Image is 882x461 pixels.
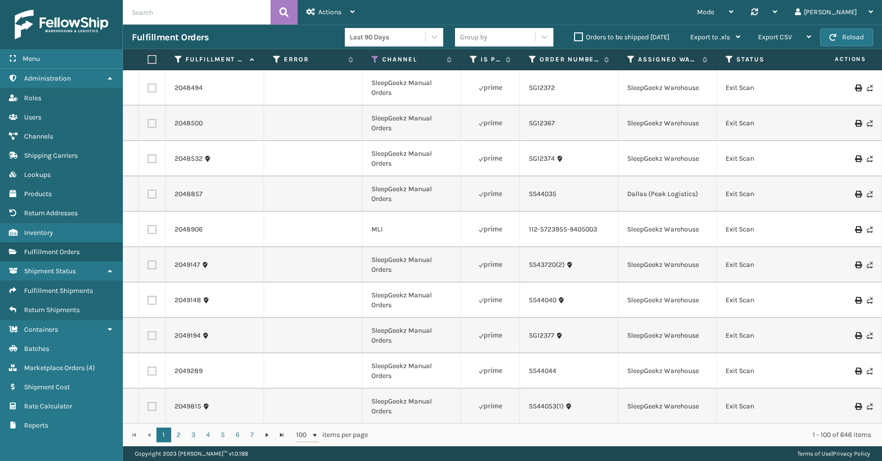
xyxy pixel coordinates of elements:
i: Print Label [855,155,861,162]
a: SG12377 [529,331,554,341]
span: Channels [24,132,53,141]
span: Actions [318,8,341,16]
span: Shipment Cost [24,383,70,391]
a: SG12372 [529,83,555,93]
td: SleepGeekz Manual Orders [363,389,461,424]
td: SleepGeekz Warehouse [618,212,717,247]
label: Order Number [540,55,599,64]
div: 1 - 100 of 646 items [382,430,871,440]
a: SS44035 [529,189,556,199]
span: Return Shipments [24,306,80,314]
td: SleepGeekz Warehouse [618,247,717,283]
a: SG12374 [529,154,555,164]
td: Exit Scan [717,176,815,212]
a: 6 [230,428,245,442]
a: SS43720(2) [529,260,565,270]
span: Fulfillment Orders [24,248,80,256]
td: SleepGeekz Warehouse [618,318,717,353]
span: Go to the last page [278,431,286,439]
td: SleepGeekz Manual Orders [363,106,461,141]
label: Status [736,55,796,64]
span: Return Addresses [24,209,78,217]
span: Inventory [24,229,53,237]
i: Never Shipped [867,261,873,268]
a: 2048494 [175,83,203,93]
i: Never Shipped [867,85,873,91]
span: Reports [24,421,48,430]
i: Never Shipped [867,332,873,339]
td: SleepGeekz Manual Orders [363,141,461,176]
a: 2049148 [175,295,201,305]
label: Assigned Warehouse [638,55,698,64]
span: Go to the next page [263,431,271,439]
span: Export to .xls [690,33,730,41]
td: SleepGeekz Manual Orders [363,247,461,283]
td: SleepGeekz Warehouse [618,141,717,176]
a: 112-5723955-9405003 [529,225,597,234]
a: SG12367 [529,118,555,128]
span: 100 [296,430,311,440]
span: Actions [804,51,872,67]
td: MLI [363,212,461,247]
td: SleepGeekz Warehouse [618,389,717,424]
a: 2049194 [175,331,201,341]
span: Batches [24,345,49,353]
i: Never Shipped [867,191,873,198]
td: Exit Scan [717,141,815,176]
a: 3 [186,428,201,442]
td: SleepGeekz Manual Orders [363,176,461,212]
a: 4 [201,428,215,442]
td: SleepGeekz Manual Orders [363,70,461,106]
label: Fulfillment Order Id [185,55,245,64]
i: Print Label [855,403,861,410]
a: 5 [215,428,230,442]
span: Lookups [24,171,51,179]
td: Exit Scan [717,247,815,283]
label: Orders to be shipped [DATE] [574,33,669,41]
td: Exit Scan [717,283,815,318]
span: ( 4 ) [86,364,95,372]
p: Copyright 2023 [PERSON_NAME]™ v 1.0.188 [135,446,248,461]
span: Rate Calculator [24,402,72,410]
i: Never Shipped [867,368,873,375]
td: SleepGeekz Manual Orders [363,283,461,318]
td: Exit Scan [717,70,815,106]
span: Fulfillment Shipments [24,287,93,295]
td: Exit Scan [717,318,815,353]
td: SleepGeekz Manual Orders [363,353,461,389]
span: Marketplace Orders [24,364,85,372]
a: 2048532 [175,154,203,164]
span: Administration [24,74,71,83]
span: Shipping Carriers [24,151,78,160]
img: logo [15,10,108,39]
div: Group by [460,32,487,42]
span: Users [24,113,41,121]
i: Never Shipped [867,403,873,410]
td: Dallas (Peak Logistics) [618,176,717,212]
td: SleepGeekz Warehouse [618,283,717,318]
div: Last 90 Days [350,32,426,42]
label: Error [284,55,343,64]
td: SleepGeekz Warehouse [618,70,717,106]
td: Exit Scan [717,353,815,389]
td: SleepGeekz Warehouse [618,353,717,389]
a: 1 [156,428,171,442]
label: Is Prime [481,55,501,64]
td: Exit Scan [717,389,815,424]
span: items per page [296,428,368,442]
a: Go to the last page [274,428,289,442]
a: 2048906 [175,225,203,234]
span: Roles [24,94,41,102]
a: Go to the next page [260,428,274,442]
span: Export CSV [758,33,792,41]
a: SS44053(1) [529,402,564,411]
a: SS44040 [529,295,556,305]
td: Exit Scan [717,212,815,247]
i: Never Shipped [867,297,873,304]
a: 7 [245,428,260,442]
button: Reload [820,29,873,46]
a: SS44044 [529,366,556,376]
i: Print Label [855,226,861,233]
a: 2048500 [175,118,203,128]
a: 2 [171,428,186,442]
